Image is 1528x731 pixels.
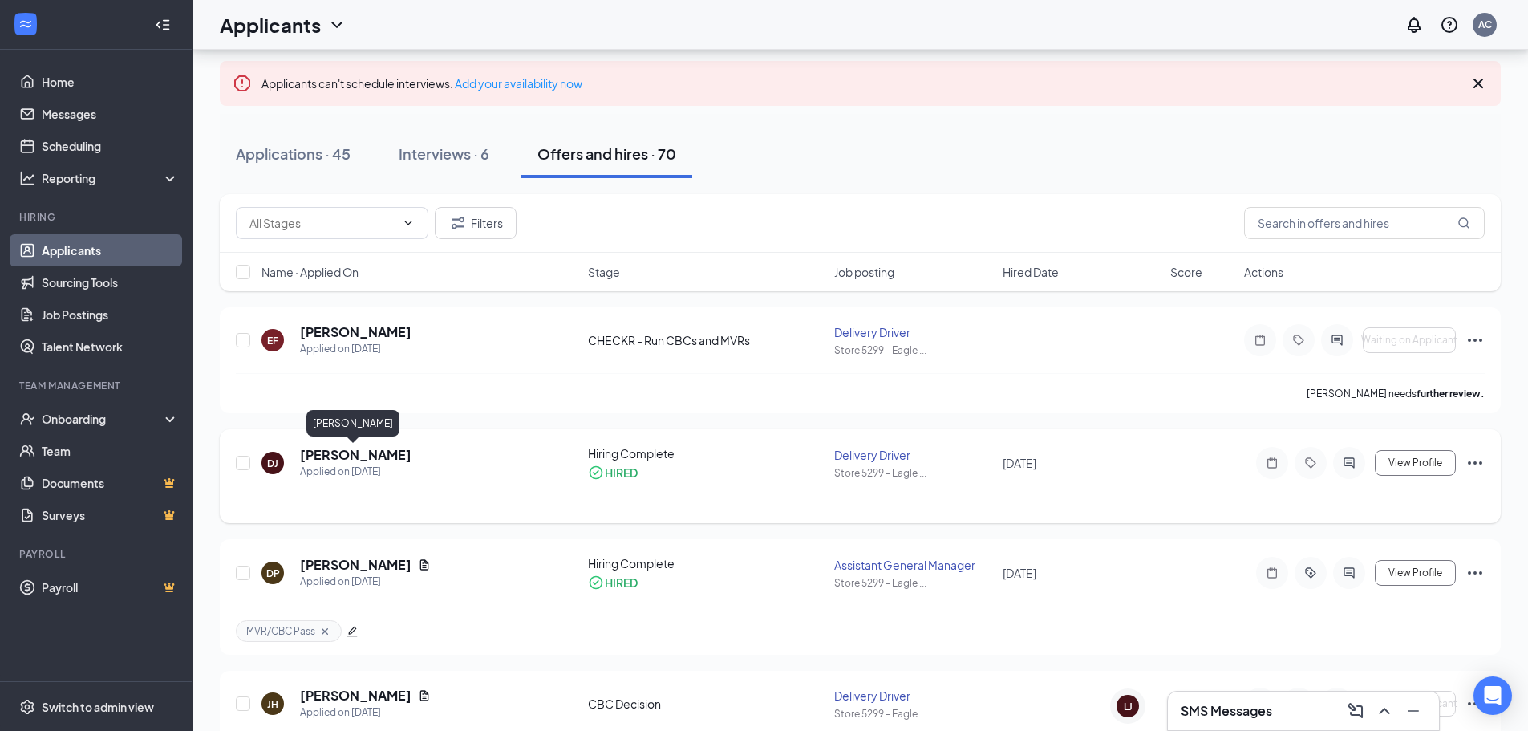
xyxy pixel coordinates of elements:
svg: Document [418,558,431,571]
div: HIRED [605,575,638,591]
a: Home [42,66,179,98]
span: edit [347,626,358,637]
svg: Note [1250,334,1270,347]
div: JH [267,697,278,711]
svg: CheckmarkCircle [588,575,604,591]
button: View Profile [1375,450,1456,476]
svg: ActiveChat [1340,457,1359,469]
div: Delivery Driver [834,324,992,340]
span: Stage [588,264,620,280]
div: [PERSON_NAME] [306,410,399,437]
span: Applicants can't schedule interviews. [261,76,582,91]
svg: ChevronDown [402,217,415,229]
h5: [PERSON_NAME] [300,687,411,705]
button: Filter Filters [435,207,517,239]
svg: MagnifyingGlass [1457,217,1470,229]
div: AC [1478,18,1492,31]
svg: Settings [19,699,35,715]
div: CHECKR - Run CBCs and MVRs [588,332,825,348]
div: Store 5299 - Eagle ... [834,466,992,480]
a: Scheduling [42,130,179,162]
div: Store 5299 - Eagle ... [834,343,992,357]
svg: WorkstreamLogo [18,16,34,32]
a: Add your availability now [455,76,582,91]
a: Job Postings [42,298,179,331]
button: Waiting on Applicant [1363,691,1456,717]
div: Assistant General Manager [834,557,992,573]
div: Switch to admin view [42,699,154,715]
div: Hiring Complete [588,555,825,571]
button: ChevronUp [1372,698,1397,724]
span: Actions [1244,264,1283,280]
svg: QuestionInfo [1440,15,1459,35]
div: Applications · 45 [236,144,351,164]
div: Onboarding [42,411,165,427]
svg: Ellipses [1465,694,1485,713]
a: SurveysCrown [42,499,179,531]
button: ComposeMessage [1343,698,1368,724]
h5: [PERSON_NAME] [300,323,411,341]
div: CBC Decision [588,696,825,712]
div: DJ [267,457,278,470]
div: Applied on [DATE] [300,464,411,480]
div: HIRED [605,465,638,481]
div: Payroll [19,547,176,561]
a: Sourcing Tools [42,266,179,298]
div: DP [266,567,280,580]
div: Hiring Complete [588,445,825,461]
div: Team Management [19,379,176,392]
span: Job posting [834,264,894,280]
h1: Applicants [220,11,321,39]
a: Applicants [42,234,179,266]
span: View Profile [1388,567,1442,579]
svg: ChevronDown [327,15,347,35]
h3: SMS Messages [1181,702,1272,720]
div: LJ [1124,700,1133,713]
svg: Ellipses [1465,563,1485,583]
div: Delivery Driver [834,447,992,463]
input: All Stages [249,214,395,232]
a: DocumentsCrown [42,467,179,499]
input: Search in offers and hires [1244,207,1485,239]
a: Messages [42,98,179,130]
svg: ActiveTag [1301,567,1320,579]
svg: Cross [318,625,331,638]
svg: Error [233,74,252,93]
h5: [PERSON_NAME] [300,446,411,464]
svg: Notifications [1404,15,1424,35]
a: PayrollCrown [42,571,179,603]
svg: Filter [448,213,468,233]
svg: Cross [1469,74,1488,93]
svg: Document [418,689,431,702]
button: View Profile [1375,560,1456,586]
div: Reporting [42,170,180,186]
span: Hired Date [1003,264,1059,280]
span: Name · Applied On [261,264,359,280]
div: EF [267,334,278,347]
a: Team [42,435,179,467]
svg: Collapse [155,17,171,33]
svg: ActiveChat [1327,334,1347,347]
div: Open Intercom Messenger [1473,676,1512,715]
span: View Profile [1388,457,1442,469]
p: [PERSON_NAME] needs [1307,387,1485,400]
span: [DATE] [1003,456,1036,470]
div: Applied on [DATE] [300,574,431,590]
span: Score [1170,264,1202,280]
svg: Analysis [19,170,35,186]
span: MVR/CBC Pass [246,624,315,638]
div: Delivery Driver [834,688,992,704]
svg: Ellipses [1465,453,1485,473]
span: [DATE] [1003,566,1036,580]
div: Store 5299 - Eagle ... [834,707,992,721]
svg: UserCheck [19,411,35,427]
a: Talent Network [42,331,179,363]
svg: Tag [1301,457,1320,469]
h5: [PERSON_NAME] [300,556,411,574]
span: Waiting on Applicant [1361,335,1457,346]
button: Waiting on Applicant [1363,327,1456,353]
div: Hiring [19,210,176,224]
div: Store 5299 - Eagle ... [834,576,992,590]
div: Interviews · 6 [399,144,489,164]
svg: CheckmarkCircle [588,465,604,481]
